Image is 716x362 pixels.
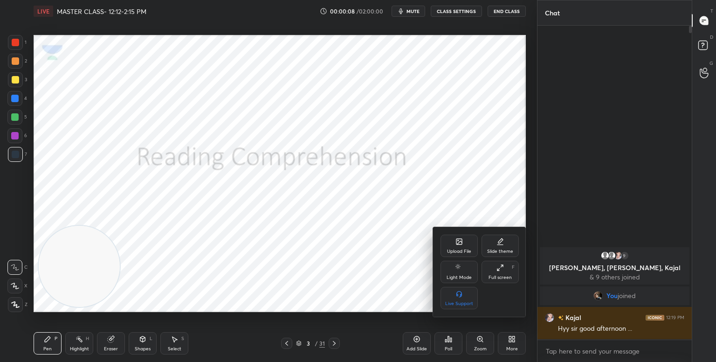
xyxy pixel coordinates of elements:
[512,265,515,270] div: F
[447,275,472,280] div: Light Mode
[447,249,471,254] div: Upload File
[445,301,473,306] div: Live Support
[489,275,512,280] div: Full screen
[487,249,513,254] div: Slide theme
